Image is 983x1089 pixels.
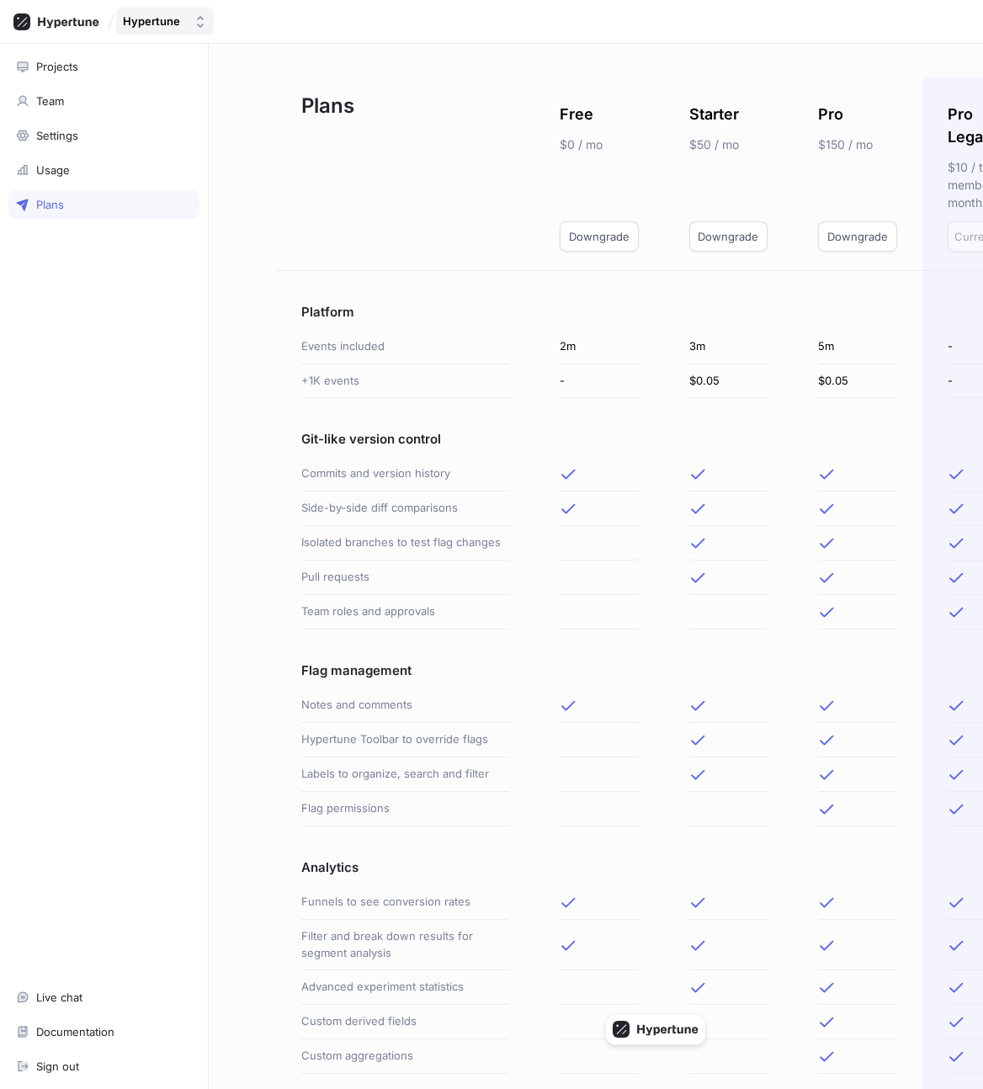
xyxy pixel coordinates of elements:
span: Downgrade [569,231,630,242]
div: Hypertune [123,14,180,29]
p: $150 / mo [818,135,897,153]
p: Pro [818,103,843,125]
div: Custom derived fields [301,1005,509,1039]
div: Notes and comments [301,688,509,723]
a: Team [8,87,199,115]
div: Plans [276,77,534,271]
a: Documentation [8,1017,199,1046]
a: Settings [8,121,199,150]
div: $0.05 [689,364,768,399]
button: Downgrade [818,221,897,252]
div: Documentation [36,1025,114,1039]
p: $0 / mo [560,135,639,153]
a: Plans [8,190,199,219]
div: Team roles and approvals [301,595,509,629]
div: +1K events [301,364,509,399]
div: Settings [36,129,78,142]
div: Live chat [36,991,82,1004]
div: Custom aggregations [301,1039,509,1074]
div: Plans [36,198,64,211]
a: Usage [8,156,199,184]
div: 3m [689,330,768,364]
div: Isolated branches to test flag changes [301,526,509,560]
span: Downgrade [827,231,888,242]
div: Team [36,94,64,108]
a: Projects [8,52,199,81]
p: Free [560,103,593,125]
p: Starter [689,103,739,125]
div: Commits and version history [301,457,509,491]
div: Labels to organize, search and filter [301,757,509,792]
div: Flag permissions [301,792,509,826]
span: Downgrade [698,231,758,242]
div: Pull requests [301,560,509,595]
div: Side-by-side diff comparisons [301,491,509,526]
div: Hypertune Toolbar to override flags [301,723,509,757]
div: 5m [818,330,897,364]
div: Platform [301,271,509,330]
div: Sign out [36,1060,79,1073]
div: Projects [36,60,78,73]
div: Git-like version control [301,398,509,457]
div: Funnels to see conversion rates [301,885,509,920]
div: Flag management [301,629,509,688]
p: $50 / mo [689,135,768,153]
div: Usage [36,163,70,177]
button: Downgrade [689,221,768,252]
button: Hypertune [116,8,214,35]
button: Downgrade [560,221,639,252]
div: 2m [560,330,639,364]
div: Filter and break down results for segment analysis [301,920,509,970]
div: Events included [301,330,509,364]
div: Advanced experiment statistics [301,970,509,1005]
div: $0.05 [818,364,897,399]
div: - [560,364,639,399]
div: Analytics [301,826,509,885]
